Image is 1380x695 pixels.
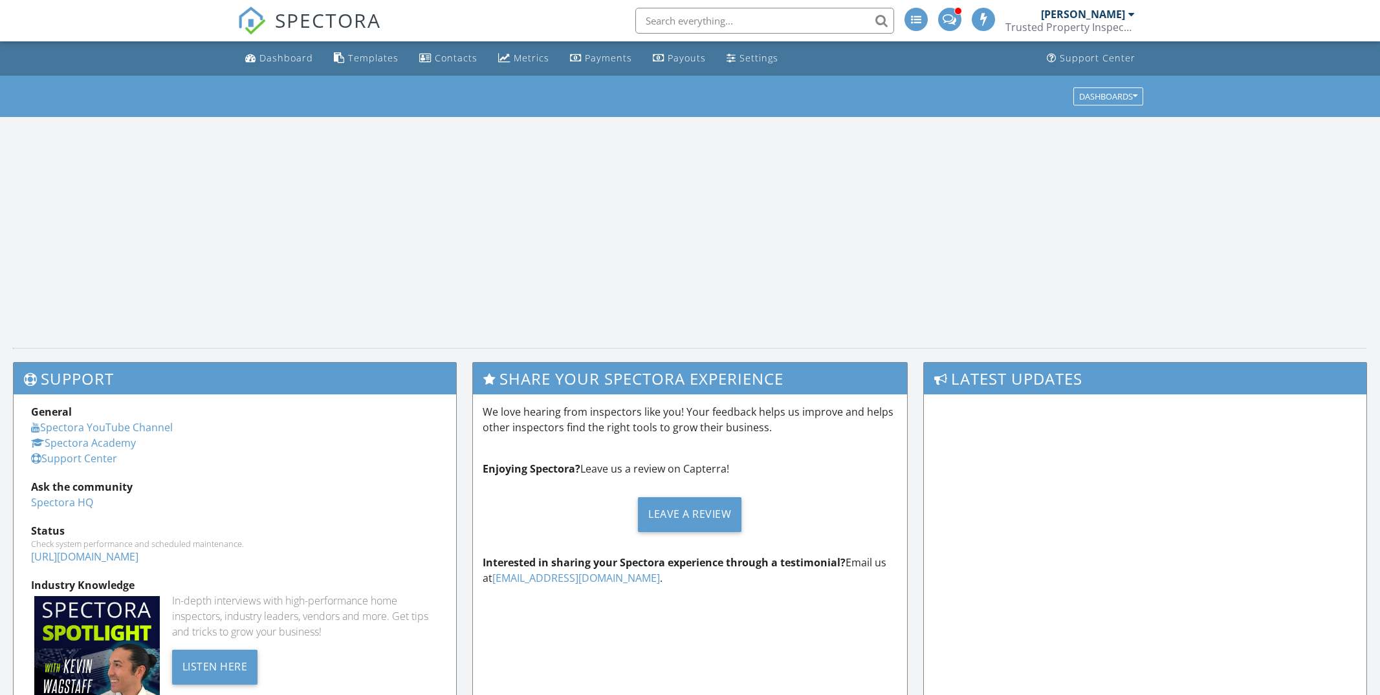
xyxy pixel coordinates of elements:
div: Metrics [514,52,549,64]
div: [PERSON_NAME] [1041,8,1125,21]
img: The Best Home Inspection Software - Spectora [237,6,266,35]
div: Dashboard [259,52,313,64]
div: Support Center [1060,52,1135,64]
strong: Interested in sharing your Spectora experience through a testimonial? [483,555,846,570]
input: Search everything... [635,8,894,34]
div: Check system performance and scheduled maintenance. [31,539,439,549]
a: Spectora Academy [31,436,136,450]
a: Settings [721,47,783,70]
div: Industry Knowledge [31,577,439,593]
h3: Support [14,363,456,394]
a: SPECTORA [237,17,381,45]
div: Settings [739,52,778,64]
div: Templates [348,52,399,64]
a: Dashboard [240,47,318,70]
a: Templates [329,47,404,70]
a: [URL][DOMAIN_NAME] [31,550,138,564]
strong: General [31,405,72,419]
div: Leave a Review [638,497,741,532]
div: Status [31,523,439,539]
a: Support Center [31,451,117,465]
div: In-depth interviews with high-performance home inspectors, industry leaders, vendors and more. Ge... [172,593,439,639]
p: Email us at . [483,555,898,586]
button: Dashboards [1073,87,1143,105]
p: We love hearing from inspectors like you! Your feedback helps us improve and helps other inspecto... [483,404,898,435]
div: Payments [585,52,632,64]
div: Listen Here [172,650,258,685]
a: Metrics [493,47,554,70]
a: Payments [565,47,637,70]
div: Contacts [435,52,477,64]
a: Spectora YouTube Channel [31,420,173,434]
div: Trusted Property Inspections, LLC [1005,21,1135,34]
span: SPECTORA [275,6,381,34]
a: Leave a Review [483,487,898,542]
a: Support Center [1042,47,1141,70]
h3: Share Your Spectora Experience [473,363,908,394]
div: Dashboards [1079,92,1137,101]
a: [EMAIL_ADDRESS][DOMAIN_NAME] [492,571,660,585]
p: Leave us a review on Capterra! [483,461,898,476]
a: Listen Here [172,659,258,673]
a: Spectora HQ [31,495,93,509]
strong: Enjoying Spectora? [483,462,580,476]
a: Payouts [648,47,711,70]
h3: Latest Updates [924,363,1366,394]
div: Payouts [668,52,706,64]
a: Contacts [414,47,483,70]
div: Ask the community [31,479,439,495]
